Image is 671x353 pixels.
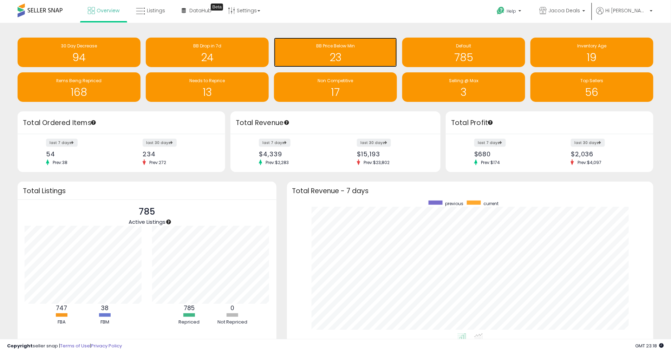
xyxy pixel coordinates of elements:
[143,150,213,158] div: 234
[278,52,393,63] h1: 23
[91,342,122,349] a: Privacy Policy
[262,159,292,165] span: Prev: $2,283
[129,218,165,225] span: Active Listings
[57,78,102,84] span: Items Being Repriced
[474,139,506,147] label: last 7 days
[147,7,165,14] span: Listings
[7,342,33,349] strong: Copyright
[445,201,463,207] span: previous
[451,118,648,128] h3: Total Profit
[597,7,653,23] a: Hi [PERSON_NAME]
[189,7,211,14] span: DataHub
[406,52,522,63] h1: 785
[636,342,664,349] span: 2025-09-9 23:18 GMT
[18,72,141,102] a: Items Being Repriced 168
[146,38,269,67] a: BB Drop in 7d 24
[402,38,525,67] a: Default 785
[190,78,225,84] span: Needs to Reprice
[530,38,653,67] a: Inventory Age 19
[357,150,428,158] div: $15,193
[168,319,210,326] div: Repriced
[193,43,221,49] span: BB Drop in 7d
[40,319,83,326] div: FBA
[146,159,170,165] span: Prev: 272
[449,78,478,84] span: Selling @ Max
[143,139,177,147] label: last 30 days
[534,86,650,98] h1: 56
[491,1,528,23] a: Help
[18,38,141,67] a: 30 Day Decrease 94
[578,43,607,49] span: Inventory Age
[56,304,67,312] b: 747
[236,118,435,128] h3: Total Revenue
[278,86,393,98] h1: 17
[284,119,290,126] div: Tooltip anchor
[146,72,269,102] a: Needs to Reprice 13
[184,304,195,312] b: 785
[581,78,604,84] span: Top Sellers
[357,139,391,147] label: last 30 days
[49,159,71,165] span: Prev: 38
[61,43,97,49] span: 30 Day Decrease
[97,7,119,14] span: Overview
[90,119,97,126] div: Tooltip anchor
[606,7,648,14] span: Hi [PERSON_NAME]
[274,72,397,102] a: Non Competitive 17
[211,4,223,11] div: Tooltip anchor
[46,139,78,147] label: last 7 days
[101,304,109,312] b: 38
[571,150,641,158] div: $2,036
[402,72,525,102] a: Selling @ Max 3
[477,159,503,165] span: Prev: $174
[507,8,516,14] span: Help
[549,7,580,14] span: Jacoa Deals
[274,38,397,67] a: BB Price Below Min 23
[230,304,234,312] b: 0
[149,52,265,63] h1: 24
[456,43,471,49] span: Default
[7,343,122,349] div: seller snap | |
[574,159,605,165] span: Prev: $4,097
[318,78,353,84] span: Non Competitive
[259,139,291,147] label: last 7 days
[23,118,220,128] h3: Total Ordered Items
[534,52,650,63] h1: 19
[571,139,605,147] label: last 30 days
[530,72,653,102] a: Top Sellers 56
[496,6,505,15] i: Get Help
[211,319,253,326] div: Not Repriced
[406,86,522,98] h1: 3
[259,150,330,158] div: $4,339
[21,52,137,63] h1: 94
[60,342,90,349] a: Terms of Use
[316,43,355,49] span: BB Price Below Min
[487,119,494,126] div: Tooltip anchor
[360,159,393,165] span: Prev: $23,802
[149,86,265,98] h1: 13
[292,188,648,194] h3: Total Revenue - 7 days
[165,219,172,225] div: Tooltip anchor
[483,201,499,207] span: current
[21,86,137,98] h1: 168
[474,150,545,158] div: $680
[23,188,271,194] h3: Total Listings
[84,319,126,326] div: FBM
[129,205,165,218] p: 785
[46,150,116,158] div: 54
